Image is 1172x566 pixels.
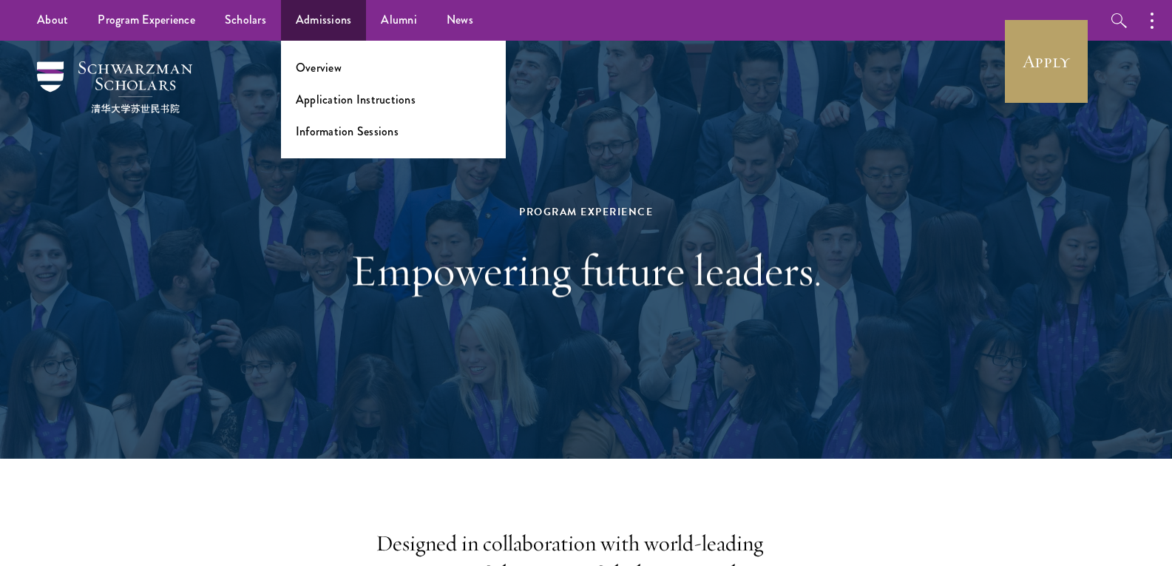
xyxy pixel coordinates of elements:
h1: Empowering future leaders. [331,243,841,297]
div: Program Experience [331,203,841,221]
a: Overview [296,59,342,76]
img: Schwarzman Scholars [37,61,192,113]
a: Information Sessions [296,123,399,140]
a: Application Instructions [296,91,416,108]
a: Apply [1005,20,1088,103]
